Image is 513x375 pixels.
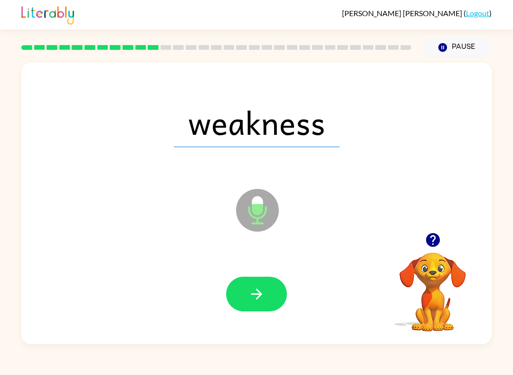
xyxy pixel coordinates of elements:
button: Pause [423,37,492,58]
video: Your browser must support playing .mp4 files to use Literably. Please try using another browser. [385,238,480,333]
img: Literably [21,4,74,25]
span: weakness [174,98,340,147]
span: [PERSON_NAME] [PERSON_NAME] [342,9,464,18]
div: ( ) [342,9,492,18]
a: Logout [466,9,489,18]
